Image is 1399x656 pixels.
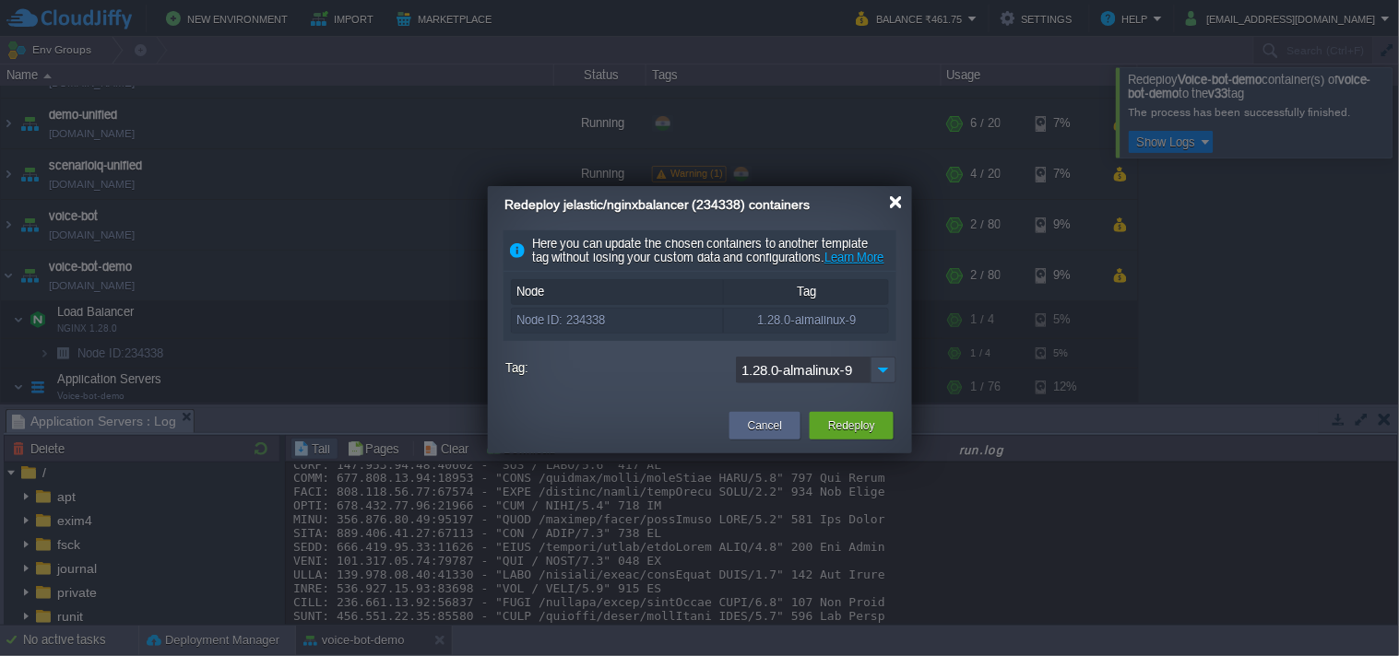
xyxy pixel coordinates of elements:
div: Node [512,280,723,304]
a: Learn More [824,251,884,264]
div: Tag [724,280,890,304]
label: Tag: [505,357,731,380]
span: Redeploy jelastic/nginxbalancer (234338) containers [504,197,811,212]
div: Node ID: 234338 [512,309,723,333]
div: 1.28.0-almalinux-9 [724,309,890,333]
div: Here you can update the chosen containers to another template tag without losing your custom data... [504,230,896,272]
button: Cancel [748,416,782,435]
button: Redeploy [828,416,875,435]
